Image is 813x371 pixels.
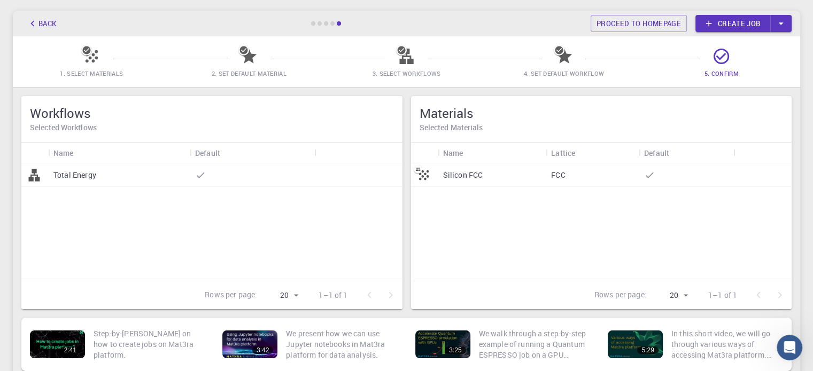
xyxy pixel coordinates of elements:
[60,69,123,77] span: 1. Select Materials
[53,143,74,163] div: Name
[777,335,802,360] iframe: Intercom live chat
[411,322,595,367] a: 3:25We walk through a step-by-step example of running a Quantum ESPRESSO job on a GPU enabled nod...
[252,346,273,354] div: 3:42
[286,328,398,360] p: We present how we can use Jupyter notebooks in Mat3ra platform for data analysis.
[48,143,190,163] div: Name
[212,69,287,77] span: 2. Set Default Material
[218,322,402,367] a: 3:42We present how we can use Jupyter notebooks in Mat3ra platform for data analysis.
[445,346,466,354] div: 3:25
[420,105,784,122] h5: Materials
[644,143,669,163] div: Default
[708,290,737,301] p: 1–1 of 1
[74,144,91,161] button: Sort
[637,346,658,354] div: 5:29
[603,322,787,367] a: 5:29In this short video, we will go through various ways of accessing Mat3ra platform. There are ...
[671,328,783,360] p: In this short video, we will go through various ways of accessing Mat3ra platform. There are thre...
[479,328,591,360] p: We walk through a step-by-step example of running a Quantum ESPRESSO job on a GPU enabled node. W...
[704,69,739,77] span: 5. Confirm
[669,144,686,161] button: Sort
[411,143,438,163] div: Icon
[438,143,546,163] div: Name
[261,288,301,303] div: 20
[190,143,314,163] div: Default
[591,15,687,32] a: Proceed to homepage
[53,170,96,180] p: Total Energy
[195,143,220,163] div: Default
[60,346,81,354] div: 2:41
[94,328,205,360] p: Step-by-[PERSON_NAME] on how to create jobs on Mat3ra platform.
[551,143,575,163] div: Lattice
[30,122,394,133] h6: Selected Workflows
[319,290,347,301] p: 1–1 of 1
[551,170,565,180] p: FCC
[30,105,394,122] h5: Workflows
[695,15,770,32] a: Create job
[463,144,480,161] button: Sort
[21,143,48,163] div: Icon
[639,143,733,163] div: Default
[205,289,257,302] p: Rows per page:
[220,144,237,161] button: Sort
[372,69,440,77] span: 3. Select Workflows
[420,122,784,133] h6: Selected Materials
[575,144,592,161] button: Sort
[651,288,691,303] div: 20
[524,69,604,77] span: 4. Set Default Workflow
[594,289,647,302] p: Rows per page:
[546,143,639,163] div: Lattice
[443,170,483,180] p: Silicon FCC
[21,15,62,32] button: Back
[26,322,210,367] a: 2:41Step-by-[PERSON_NAME] on how to create jobs on Mat3ra platform.
[443,143,463,163] div: Name
[21,7,60,17] span: Support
